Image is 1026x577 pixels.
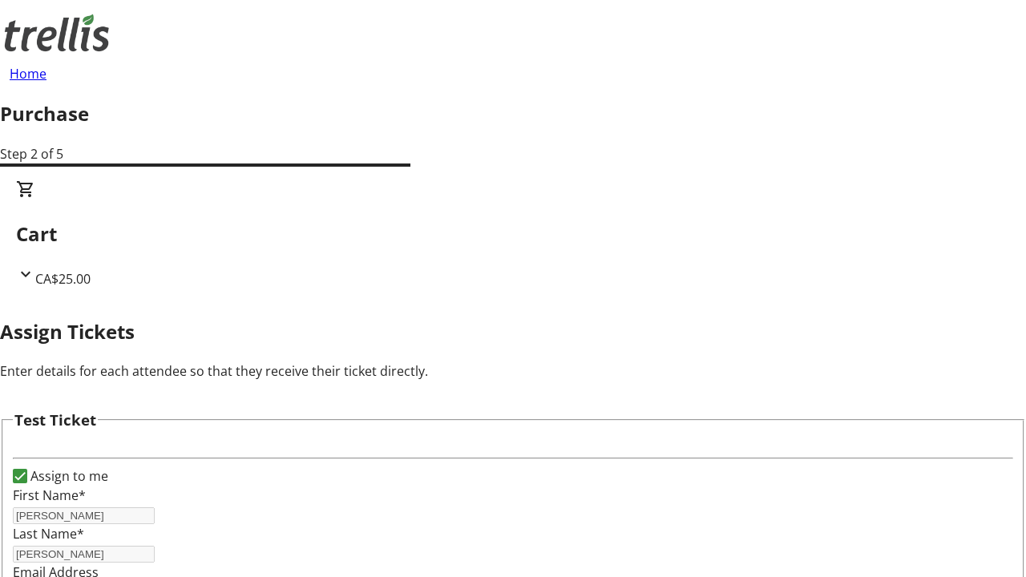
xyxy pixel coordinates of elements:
[16,180,1010,288] div: CartCA$25.00
[13,486,86,504] label: First Name*
[14,409,96,431] h3: Test Ticket
[27,466,108,486] label: Assign to me
[13,525,84,543] label: Last Name*
[16,220,1010,248] h2: Cart
[35,270,91,288] span: CA$25.00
